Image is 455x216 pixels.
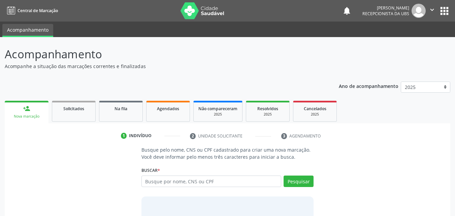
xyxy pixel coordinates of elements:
img: img [412,4,426,18]
p: Busque pelo nome, CNS ou CPF cadastrado para criar uma nova marcação. Você deve informar pelo men... [141,146,314,160]
button: apps [438,5,450,17]
span: Central de Marcação [18,8,58,13]
i:  [428,6,436,13]
button: Pesquisar [284,176,314,187]
span: Cancelados [304,106,326,112]
label: Buscar [141,165,160,176]
span: Não compareceram [198,106,237,112]
a: Central de Marcação [5,5,58,16]
button:  [426,4,438,18]
div: Indivíduo [129,133,152,139]
p: Acompanhamento [5,46,317,63]
button: notifications [342,6,352,16]
div: [PERSON_NAME] [362,5,409,11]
span: Resolvidos [257,106,278,112]
span: Recepcionista da UBS [362,11,409,17]
div: 2025 [298,112,332,117]
div: 2025 [251,112,285,117]
span: Agendados [157,106,179,112]
div: Nova marcação [9,114,44,119]
span: Na fila [115,106,127,112]
div: 1 [121,133,127,139]
div: person_add [23,105,30,112]
a: Acompanhamento [2,24,53,37]
p: Ano de acompanhamento [339,82,398,90]
div: 2025 [198,112,237,117]
span: Solicitados [63,106,84,112]
p: Acompanhe a situação das marcações correntes e finalizadas [5,63,317,70]
input: Busque por nome, CNS ou CPF [141,176,282,187]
